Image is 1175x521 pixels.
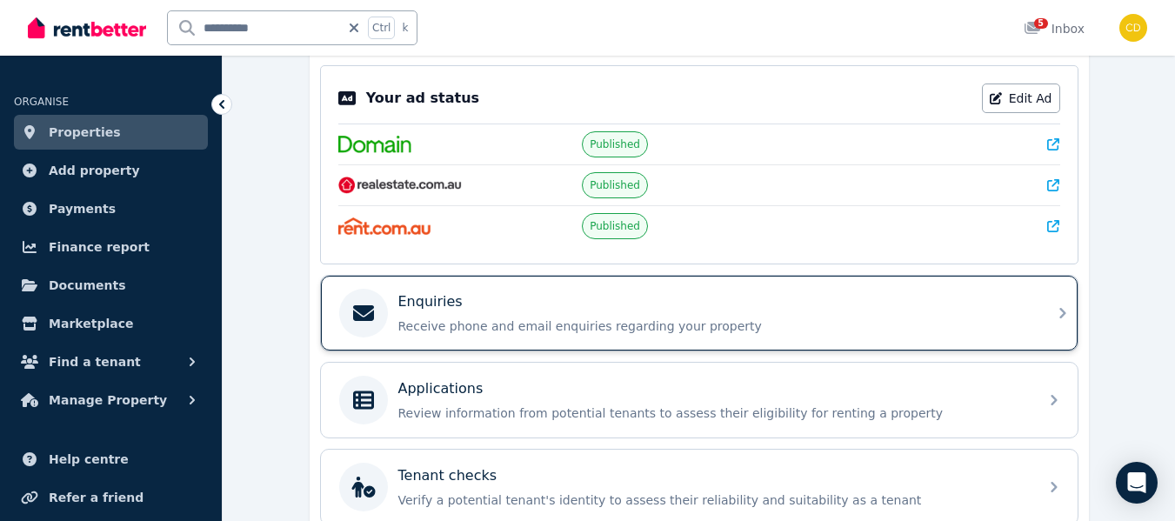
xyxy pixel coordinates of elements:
[368,17,395,39] span: Ctrl
[1024,20,1085,37] div: Inbox
[14,115,208,150] a: Properties
[338,217,431,235] img: Rent.com.au
[321,363,1078,438] a: ApplicationsReview information from potential tenants to assess their eligibility for renting a p...
[28,15,146,41] img: RentBetter
[14,268,208,303] a: Documents
[49,160,140,181] span: Add property
[398,317,1028,335] p: Receive phone and email enquiries regarding your property
[402,21,408,35] span: k
[49,449,129,470] span: Help centre
[398,404,1028,422] p: Review information from potential tenants to assess their eligibility for renting a property
[590,137,640,151] span: Published
[366,88,479,109] p: Your ad status
[14,191,208,226] a: Payments
[49,122,121,143] span: Properties
[49,390,167,411] span: Manage Property
[49,237,150,257] span: Finance report
[49,198,116,219] span: Payments
[14,383,208,417] button: Manage Property
[14,306,208,341] a: Marketplace
[14,153,208,188] a: Add property
[321,276,1078,351] a: EnquiriesReceive phone and email enquiries regarding your property
[590,178,640,192] span: Published
[338,136,411,153] img: Domain.com.au
[14,344,208,379] button: Find a tenant
[398,491,1028,509] p: Verify a potential tenant's identity to assess their reliability and suitability as a tenant
[398,378,484,399] p: Applications
[982,83,1060,113] a: Edit Ad
[14,480,208,515] a: Refer a friend
[398,465,497,486] p: Tenant checks
[49,275,126,296] span: Documents
[590,219,640,233] span: Published
[49,313,133,334] span: Marketplace
[49,487,144,508] span: Refer a friend
[14,96,69,108] span: ORGANISE
[1116,462,1158,504] div: Open Intercom Messenger
[338,177,463,194] img: RealEstate.com.au
[49,351,141,372] span: Find a tenant
[1034,18,1048,29] span: 5
[398,291,463,312] p: Enquiries
[14,230,208,264] a: Finance report
[14,442,208,477] a: Help centre
[1119,14,1147,42] img: Chris Dimitropoulos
